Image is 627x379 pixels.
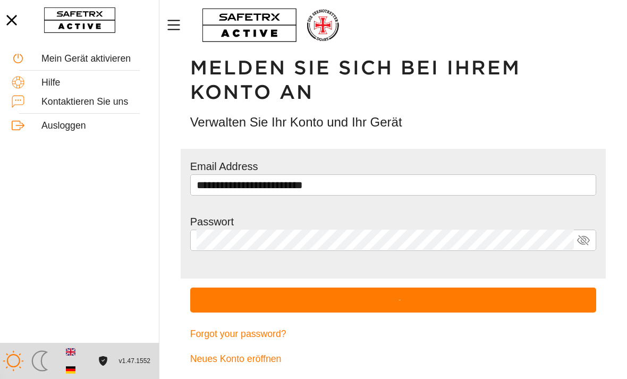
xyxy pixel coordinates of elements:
img: RescueLogo.png [306,8,340,43]
button: German [62,361,80,379]
span: v1.47.1552 [119,356,150,367]
label: Passwort [190,216,234,228]
h3: Verwalten Sie Ihr Konto und Ihr Gerät [190,113,597,131]
img: ModeLight.svg [3,350,24,372]
div: Kontaktieren Sie uns [41,96,147,107]
h1: Melden Sie sich bei Ihrem Konto an [190,56,597,105]
img: ContactUs.svg [12,95,24,108]
img: ModeDark.svg [29,350,50,372]
label: Email Address [190,161,258,172]
img: de.svg [66,365,75,375]
div: Ausloggen [41,120,147,131]
span: Forgot your password? [190,326,286,342]
img: en.svg [66,347,75,357]
div: Hilfe [41,77,147,88]
button: MenÜ [165,14,191,36]
a: Neues Konto eröffnen [190,347,597,371]
button: English [62,343,80,361]
span: Neues Konto eröffnen [190,351,282,367]
a: Forgot your password? [190,322,597,346]
img: Help.svg [12,76,24,89]
div: Mein Gerät aktivieren [41,53,147,64]
a: Lizenzvereinbarung [96,356,110,365]
button: v1.47.1552 [113,352,157,370]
